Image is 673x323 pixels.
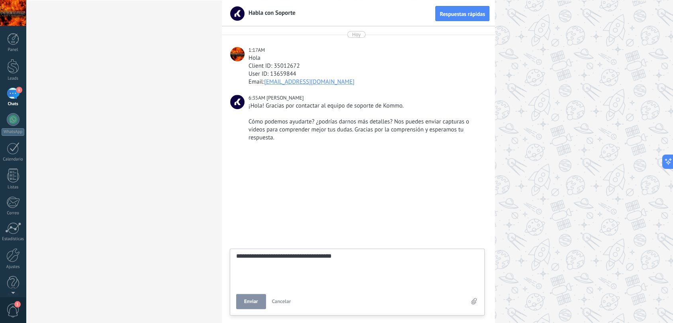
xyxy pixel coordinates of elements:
div: Leads [2,76,25,81]
span: 1 [14,301,21,307]
span: Enviar [244,299,258,304]
span: Respuestas rápidas [440,11,485,17]
div: Estadísticas [2,237,25,242]
div: Correo [2,211,25,216]
div: Listas [2,185,25,190]
span: Milo V. [266,94,303,101]
div: ¡Hola! Gracias por contactar al equipo de soporte de Kommo. [248,102,483,110]
div: 6:35AM [248,94,266,102]
div: User ID: 13659844 [248,70,483,78]
button: Enviar [236,294,266,309]
div: Client ID: 35012672 [248,62,483,70]
span: POWERBURN [230,47,245,61]
span: Milo V. [230,95,245,109]
a: [EMAIL_ADDRESS][DOMAIN_NAME] [264,78,354,86]
div: Panel [2,47,25,53]
span: Cancelar [272,298,291,305]
div: Email: [248,78,483,86]
div: Cómo podemos ayudarte? ¿podrías darnos más detalles? Nos puedes enviar capturas o videos para com... [248,118,483,142]
div: Chats [2,102,25,107]
button: Cancelar [269,294,294,309]
div: Ajustes [2,264,25,270]
div: Hoy [352,31,361,38]
div: 1:17AM [248,46,266,54]
span: 1 [16,87,22,93]
div: Hola [248,54,483,62]
div: Calendario [2,157,25,162]
span: Habla con Soporte [244,9,295,17]
button: Respuestas rápidas [435,6,489,21]
div: WhatsApp [2,128,24,136]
